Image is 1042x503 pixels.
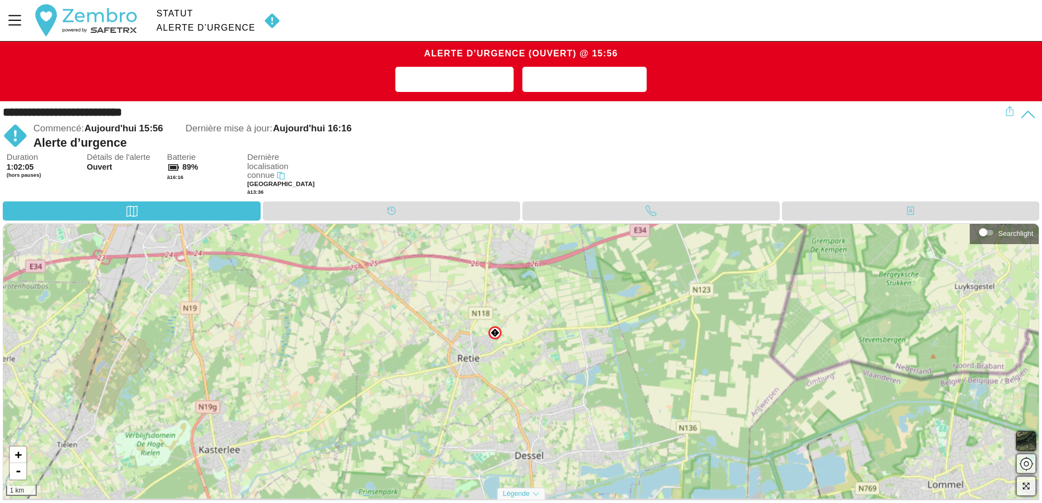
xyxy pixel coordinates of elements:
[975,224,1033,241] div: Searchlight
[395,67,514,92] button: Ajouter une note
[87,163,157,172] span: Ouvert
[491,328,499,337] img: MANUAL.svg
[998,229,1033,238] div: Searchlight
[503,490,529,498] span: Légende
[247,189,264,195] span: à 13:36
[260,13,285,29] img: MANUAL.svg
[10,447,26,463] a: Zoom in
[157,9,256,19] div: Statut
[84,123,163,134] span: Aujourd'hui 15:56
[87,153,157,162] span: Détails de l'alerte
[182,163,198,171] span: 89%
[7,163,34,171] span: 1:02:05
[247,181,315,187] span: [GEOGRAPHIC_DATA]
[7,172,77,178] span: (hors pauses)
[404,72,505,89] span: Ajouter une note
[424,48,618,58] span: Alerte d’urgence (Ouvert) @ 15:56
[167,153,237,162] span: Batterie
[167,174,183,180] span: à 16:16
[782,201,1039,221] div: Contacts
[263,201,520,221] div: Calendrier
[273,123,352,134] span: Aujourd'hui 16:16
[531,72,638,89] span: Résoudre l'alerte
[247,152,289,180] span: Dernière localisation connue
[186,123,273,134] span: Dernière mise à jour:
[6,486,37,496] div: 1 km
[522,201,780,221] div: Appel
[3,123,28,148] img: MANUAL.svg
[7,153,77,162] span: Duration
[3,201,261,221] div: Carte
[10,463,26,479] a: Zoom out
[33,123,84,134] span: Commencé:
[522,67,647,92] button: Résoudre l'alerte
[33,136,1005,150] div: Alerte d’urgence
[157,23,256,33] div: Alerte d’urgence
